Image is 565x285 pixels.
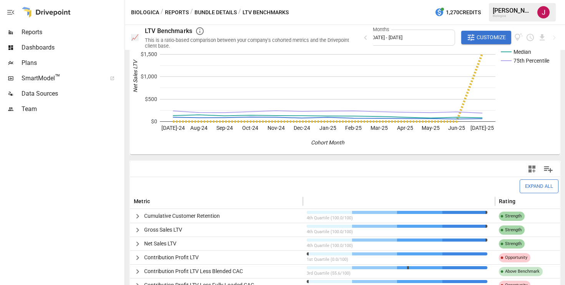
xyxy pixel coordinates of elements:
[533,2,554,23] button: Joey Zwillinger
[461,31,511,45] button: Customize
[499,197,515,205] span: Rating
[513,58,549,64] text: 75th Percentile
[134,197,150,205] span: Metric
[141,73,157,80] text: $1,000
[513,49,531,55] text: Median
[294,125,310,131] text: Dec-24
[216,125,233,131] text: Sep-24
[422,125,440,131] text: May-25
[397,125,413,131] text: Apr-25
[145,96,157,102] text: $500
[371,35,402,40] span: [DATE] - [DATE]
[526,33,535,42] button: Schedule report
[502,209,525,223] span: Strength
[493,14,533,18] div: Biologica
[311,139,345,146] text: Cohort Month
[22,89,123,98] span: Data Sources
[144,240,176,247] span: Net Sales LTV
[520,179,558,193] button: Expand All
[22,74,101,83] span: SmartModel
[502,251,530,264] span: Opportunity
[493,7,533,14] div: [PERSON_NAME]
[141,51,157,57] text: $1,500
[144,227,182,233] span: Gross Sales LTV
[22,104,123,114] span: Team
[345,125,362,131] text: Feb-25
[242,125,258,131] text: Oct-24
[190,8,193,17] div: /
[446,8,481,17] span: 1,270 Credits
[190,125,208,131] text: Aug-24
[307,270,487,277] p: 3rd Quartile (55.6/100)
[470,125,494,131] text: [DATE]-25
[537,6,550,18] img: Joey Zwillinger
[307,243,487,249] p: 4th Quartile (100.0/100)
[371,125,388,131] text: Mar-25
[130,16,560,154] svg: A chart.
[144,213,220,219] span: Cumulative Customer Retention
[516,196,527,207] button: Sort
[144,268,243,274] span: Contribution Profit LTV Less Blended CAC
[144,254,199,260] span: Contribution Profit LTV
[55,73,60,82] span: ™
[477,33,506,42] span: Customize
[432,5,484,20] button: 1,270Credits
[22,58,123,68] span: Plans
[307,229,487,235] p: 4th Quartile (100.0/100)
[151,118,157,124] text: $0
[502,237,525,250] span: Strength
[161,125,185,131] text: [DATE]-24
[238,8,241,17] div: /
[356,26,391,33] label: Cohort Months
[145,37,352,49] div: This is a ratio-based comparison between your company's cohorted metrics and the Drivepoint clien...
[307,257,487,263] p: 1st Quartile (0.0/100)
[268,125,285,131] text: Nov-24
[307,196,318,207] button: Sort
[448,125,465,131] text: Jun-25
[514,31,523,45] button: View documentation
[131,8,159,17] button: Biologica
[161,8,163,17] div: /
[145,27,192,35] div: LTV Benchmarks
[194,8,237,17] button: Bundle Details
[165,8,189,17] button: Reports
[502,223,525,237] span: Strength
[307,215,487,222] p: 4th Quartile (100.0/100)
[502,265,543,278] span: Above Benchmark
[22,43,123,52] span: Dashboards
[22,28,123,37] span: Reports
[319,125,336,131] text: Jan-25
[132,60,138,93] text: Net Sales LTV
[538,33,547,42] button: Download report
[131,34,139,41] div: 📈
[151,196,161,207] button: Sort
[540,161,557,178] button: Manage Columns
